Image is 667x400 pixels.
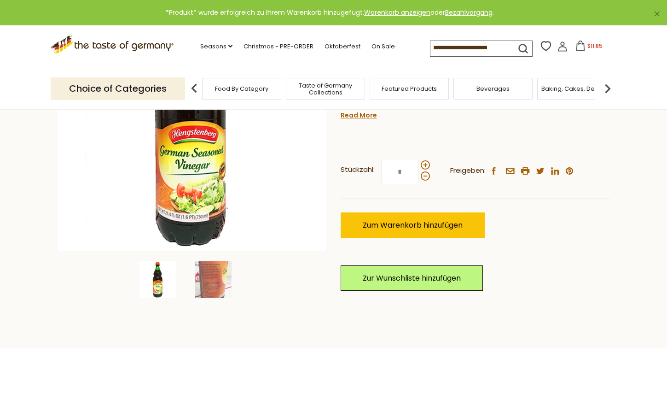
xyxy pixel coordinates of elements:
span: Zum Warenkorb hinzufügen [363,220,463,230]
a: Seasons [200,41,232,52]
a: Food By Category [215,85,268,92]
div: *Produkt* wurde erfolgreich zu Ihrem Warenkorb hinzugefügt. oder . [7,7,652,18]
a: On Sale [371,41,395,52]
a: Baking, Cakes, Desserts [541,85,613,92]
strong: Stückzahl: [341,164,375,176]
span: Freigeben: [450,165,486,176]
a: Featured Products [382,85,437,92]
img: Hengstenberg Seasoned Altmeister Vinegar [139,261,176,298]
a: Read More [341,111,377,120]
input: Stückzahl: [381,159,419,184]
img: Hengstenberg Seasoned Altmeister Vinegar [195,261,232,298]
a: × [654,11,660,17]
a: Bezahlvorgang [445,8,493,17]
button: Zum Warenkorb hinzufügen [341,212,485,238]
a: Taste of Germany Collections [289,82,362,96]
a: Christmas - PRE-ORDER [244,41,313,52]
a: Beverages [476,85,510,92]
img: previous arrow [185,79,203,98]
img: next arrow [598,79,617,98]
a: Zur Wunschliste hinzufügen [341,265,483,291]
p: Choice of Categories [51,77,185,100]
a: Oktoberfest [325,41,360,52]
a: Warenkorb anzeigen [364,8,430,17]
button: $11.85 [569,41,609,54]
span: $11.85 [587,42,603,50]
